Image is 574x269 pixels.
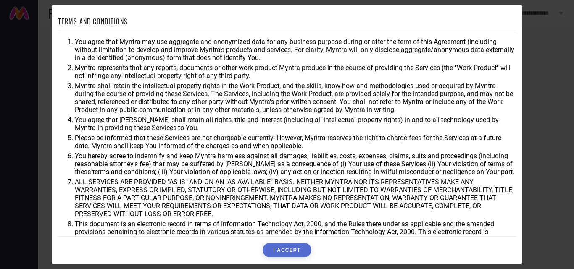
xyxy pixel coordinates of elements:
[58,16,128,26] h1: TERMS AND CONDITIONS
[75,178,516,218] li: ALL SERVICES ARE PROVIDED "AS IS" AND ON AN "AS AVAILABLE" BASIS. NEITHER MYNTRA NOR ITS REPRESEN...
[75,134,516,150] li: Please be informed that these Services are not chargeable currently. However, Myntra reserves the...
[75,152,516,176] li: You hereby agree to indemnify and keep Myntra harmless against all damages, liabilities, costs, e...
[263,243,311,257] button: I ACCEPT
[75,116,516,132] li: You agree that [PERSON_NAME] shall retain all rights, title and interest (including all intellect...
[75,220,516,244] li: This document is an electronic record in terms of Information Technology Act, 2000, and the Rules...
[75,82,516,114] li: Myntra shall retain the intellectual property rights in the Work Product, and the skills, know-ho...
[75,38,516,62] li: You agree that Myntra may use aggregate and anonymized data for any business purpose during or af...
[75,64,516,80] li: Myntra represents that any reports, documents or other work product Myntra produce in the course ...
